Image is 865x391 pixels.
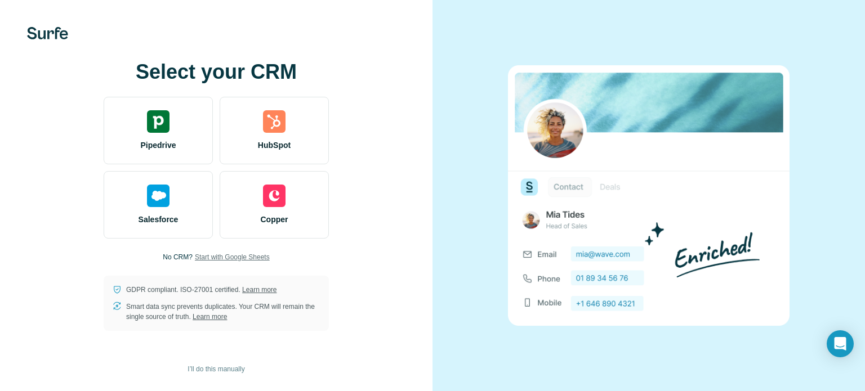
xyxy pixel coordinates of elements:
[195,252,270,262] button: Start with Google Sheets
[508,65,790,326] img: none image
[147,185,170,207] img: salesforce's logo
[258,140,291,151] span: HubSpot
[27,27,68,39] img: Surfe's logo
[139,214,179,225] span: Salesforce
[180,361,252,377] button: I’ll do this manually
[140,140,176,151] span: Pipedrive
[188,364,244,374] span: I’ll do this manually
[263,185,286,207] img: copper's logo
[104,61,329,83] h1: Select your CRM
[827,330,854,357] div: Open Intercom Messenger
[126,302,320,322] p: Smart data sync prevents duplicates. Your CRM will remain the single source of truth.
[147,110,170,133] img: pipedrive's logo
[193,313,227,321] a: Learn more
[261,214,288,225] span: Copper
[163,252,193,262] p: No CRM?
[126,285,277,295] p: GDPR compliant. ISO-27001 certified.
[263,110,286,133] img: hubspot's logo
[242,286,277,294] a: Learn more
